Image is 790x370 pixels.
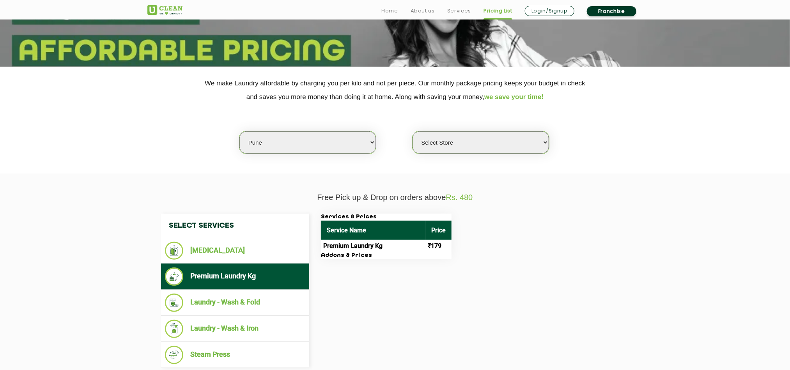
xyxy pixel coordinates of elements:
th: Price [425,221,452,240]
img: Laundry - Wash & Iron [165,320,183,338]
img: Steam Press [165,346,183,364]
li: [MEDICAL_DATA] [165,242,305,260]
span: Rs. 480 [446,193,473,202]
a: Franchise [587,6,636,16]
a: Login/Signup [525,6,574,16]
th: Service Name [321,221,425,240]
h3: Services & Prices [321,214,452,221]
a: Pricing List [484,6,512,16]
img: Dry Cleaning [165,242,183,260]
span: we save your time! [484,93,544,101]
td: Premium Laundry Kg [321,240,425,252]
h3: Addons & Prices [321,252,452,259]
p: Free Pick up & Drop on orders above [147,193,643,202]
li: Steam Press [165,346,305,364]
td: ₹179 [425,240,452,252]
a: Home [381,6,398,16]
a: About us [411,6,435,16]
li: Laundry - Wash & Iron [165,320,305,338]
a: Services [447,6,471,16]
li: Laundry - Wash & Fold [165,294,305,312]
img: Laundry - Wash & Fold [165,294,183,312]
li: Premium Laundry Kg [165,267,305,286]
img: UClean Laundry and Dry Cleaning [147,5,182,15]
p: We make Laundry affordable by charging you per kilo and not per piece. Our monthly package pricin... [147,76,643,104]
img: Premium Laundry Kg [165,267,183,286]
h4: Select Services [161,214,309,238]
